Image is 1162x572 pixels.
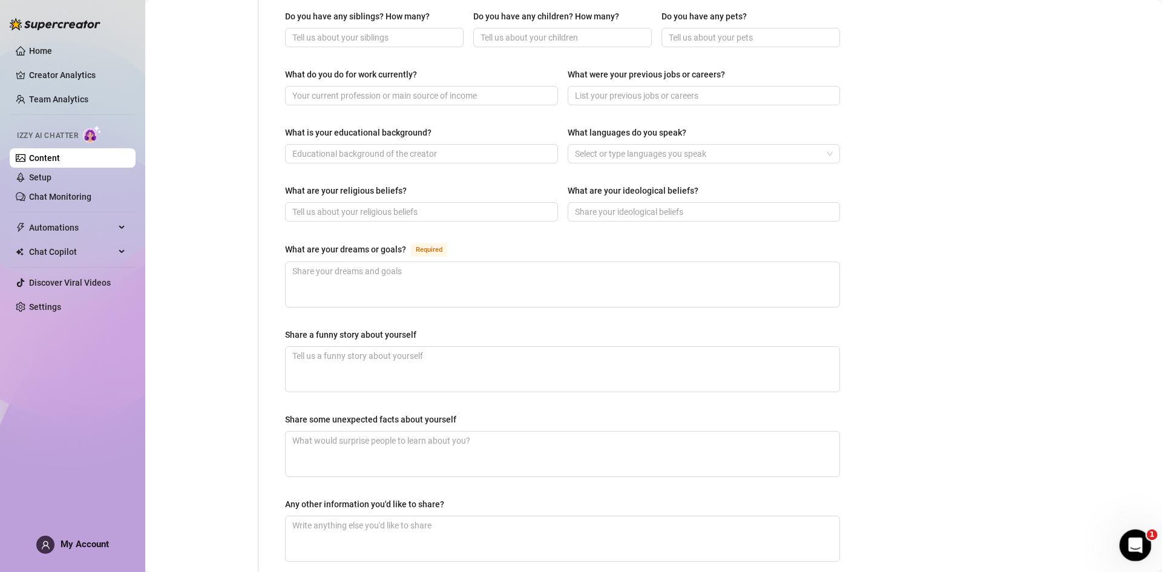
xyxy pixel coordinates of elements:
span: Required [411,243,447,257]
a: Team Analytics [29,94,88,104]
div: Do you have any pets? [661,10,747,23]
textarea: Any other information you'd like to share? [286,516,839,561]
label: What are your religious beliefs? [285,184,415,197]
span: user [41,541,50,550]
a: Setup [29,173,51,182]
div: Share some unexpected facts about yourself [285,413,456,426]
iframe: Intercom live chat [1120,530,1152,562]
div: What were your previous jobs or careers? [568,68,725,81]
label: Share a funny story about yourself [285,328,425,341]
label: What are your ideological beliefs? [568,184,707,197]
div: What are your religious beliefs? [285,184,407,197]
span: Automations [29,218,115,237]
label: Share some unexpected facts about yourself [285,413,465,426]
div: Do you have any siblings? How many? [285,10,430,23]
a: Settings [29,302,61,312]
label: What do you do for work currently? [285,68,425,81]
span: thunderbolt [16,223,25,232]
span: 1 [1147,530,1158,541]
input: What are your religious beliefs? [292,205,548,219]
div: Share a funny story about yourself [285,328,416,341]
input: What were your previous jobs or careers? [575,89,831,102]
input: What is your educational background? [292,147,548,160]
label: What are your dreams or goals? [285,242,461,257]
span: Izzy AI Chatter [17,130,78,142]
div: What is your educational background? [285,126,432,139]
textarea: What are your dreams or goals? [286,262,839,307]
input: Do you have any siblings? How many? [292,31,454,44]
textarea: Share a funny story about yourself [286,347,839,392]
img: Chat Copilot [16,248,24,256]
img: logo-BBDzfeDw.svg [10,18,100,30]
a: Chat Monitoring [29,192,91,202]
input: Do you have any pets? [669,31,830,44]
input: What do you do for work currently? [292,89,548,102]
div: Any other information you'd like to share? [285,498,444,511]
span: Chat Copilot [29,242,115,261]
div: What are your dreams or goals? [285,243,406,256]
div: Do you have any children? How many? [473,10,619,23]
div: What are your ideological beliefs? [568,184,698,197]
input: What are your ideological beliefs? [575,205,831,219]
a: Content [29,153,60,163]
a: Creator Analytics [29,65,126,85]
input: Do you have any children? How many? [481,31,642,44]
textarea: Share some unexpected facts about yourself [286,432,839,476]
label: Do you have any children? How many? [473,10,628,23]
div: What languages do you speak? [568,126,686,139]
label: What were your previous jobs or careers? [568,68,734,81]
input: What languages do you speak? [575,146,577,161]
img: AI Chatter [83,125,102,143]
a: Home [29,46,52,56]
span: My Account [61,539,109,550]
label: Do you have any pets? [661,10,755,23]
label: Do you have any siblings? How many? [285,10,438,23]
label: Any other information you'd like to share? [285,498,453,511]
label: What languages do you speak? [568,126,695,139]
a: Discover Viral Videos [29,278,111,288]
div: What do you do for work currently? [285,68,417,81]
label: What is your educational background? [285,126,440,139]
